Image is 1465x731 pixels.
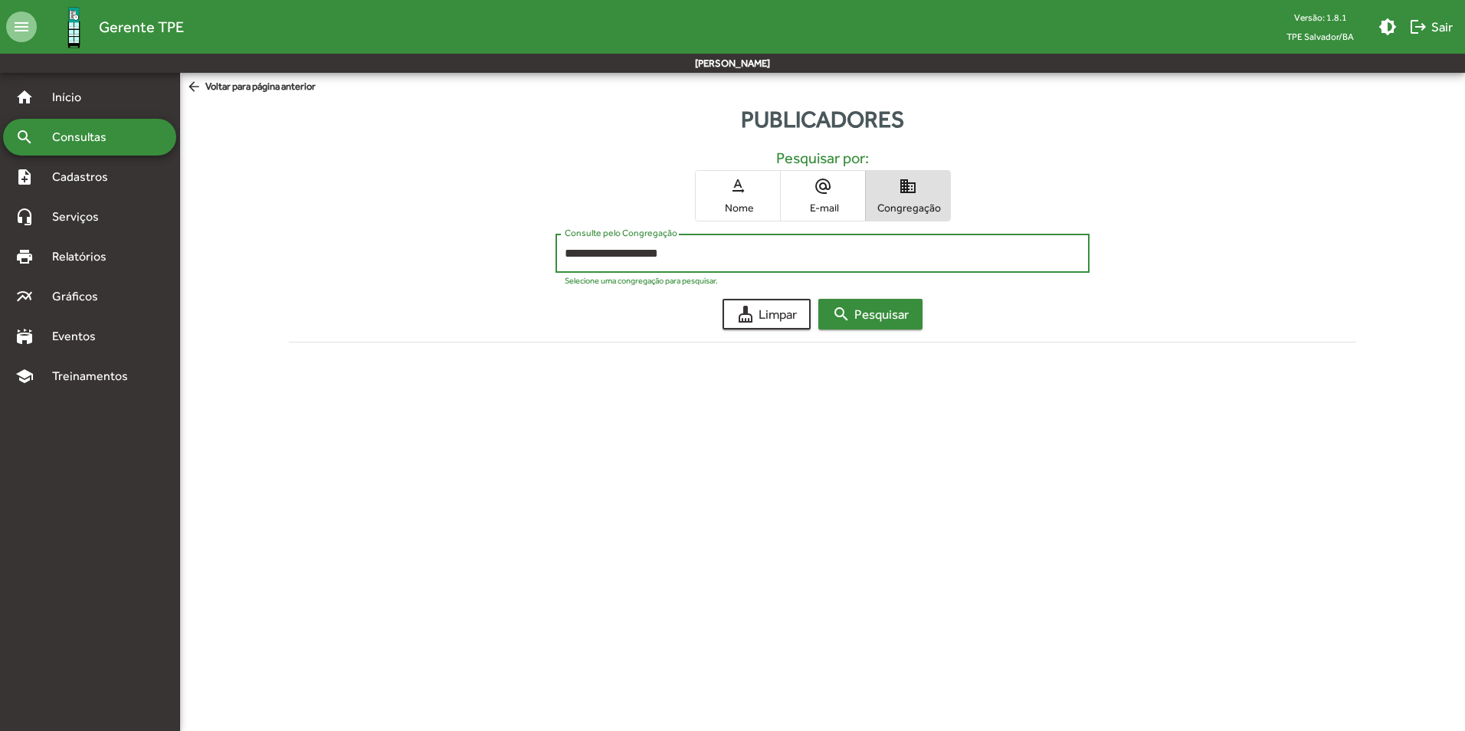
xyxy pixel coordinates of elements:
[43,128,126,146] span: Consultas
[43,168,128,186] span: Cadastros
[49,2,99,52] img: Logo
[15,327,34,346] mat-icon: stadium
[696,171,780,221] button: Nome
[723,299,811,329] button: Limpar
[781,171,865,221] button: E-mail
[43,367,146,385] span: Treinamentos
[866,171,950,221] button: Congregação
[565,276,718,285] mat-hint: Selecione uma congregação para pesquisar.
[301,149,1345,167] h5: Pesquisar por:
[186,79,205,96] mat-icon: arrow_back
[1409,18,1427,36] mat-icon: logout
[15,208,34,226] mat-icon: headset_mic
[15,247,34,266] mat-icon: print
[15,367,34,385] mat-icon: school
[180,102,1465,136] div: Publicadores
[43,208,120,226] span: Serviços
[43,247,126,266] span: Relatórios
[736,305,755,323] mat-icon: cleaning_services
[899,177,917,195] mat-icon: domain
[1378,18,1397,36] mat-icon: brightness_medium
[43,287,119,306] span: Gráficos
[729,177,747,195] mat-icon: text_rotation_none
[785,201,861,215] span: E-mail
[15,168,34,186] mat-icon: note_add
[15,287,34,306] mat-icon: multiline_chart
[99,15,184,39] span: Gerente TPE
[43,88,103,107] span: Início
[832,305,850,323] mat-icon: search
[15,88,34,107] mat-icon: home
[818,299,923,329] button: Pesquisar
[700,201,776,215] span: Nome
[1403,13,1459,41] button: Sair
[43,327,116,346] span: Eventos
[186,79,316,96] span: Voltar para página anterior
[832,300,909,328] span: Pesquisar
[37,2,184,52] a: Gerente TPE
[1274,27,1366,46] span: TPE Salvador/BA
[736,300,797,328] span: Limpar
[870,201,946,215] span: Congregação
[1274,8,1366,27] div: Versão: 1.8.1
[1409,13,1453,41] span: Sair
[814,177,832,195] mat-icon: alternate_email
[6,11,37,42] mat-icon: menu
[15,128,34,146] mat-icon: search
